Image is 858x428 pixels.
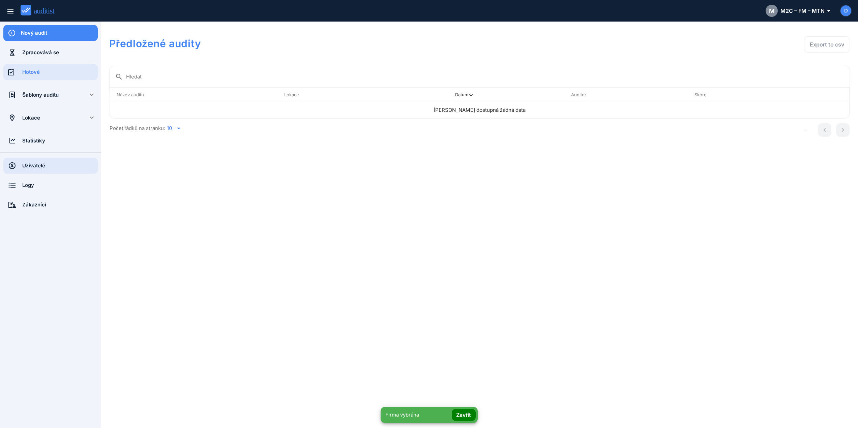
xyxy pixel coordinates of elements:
div: Export to csv [810,40,844,48]
button: D [840,5,852,17]
i: search [115,73,123,81]
th: Datum: Sorted descending. Activate to remove sorting. [448,88,564,102]
span: D [844,7,848,15]
div: Uživatelé [22,162,98,169]
a: Lokace [3,110,79,126]
div: Počet řádků na stránku: [110,119,787,138]
div: Logy [22,182,98,189]
button: Export to csv [804,36,850,53]
th: : Not sorted. [400,88,448,102]
div: 10 [167,125,172,131]
div: Zpracovává se [22,49,98,56]
div: Firma vybrána [381,407,478,423]
i: arrow_drop_down_outlined [825,7,830,15]
a: Uživatelé [3,158,98,174]
a: Šablony auditu [3,87,79,103]
img: auditist_logo_new.svg [21,5,61,16]
div: Statistiky [22,137,98,144]
i: arrow_drop_down [175,124,183,132]
i: arrow_upward [468,92,474,97]
button: MM2C – FM – MTN [760,3,835,19]
a: Zpracovává se [3,44,98,61]
th: Název auditu: Not sorted. Activate to sort ascending. [110,88,277,102]
h1: Předložené audity [109,36,554,51]
a: Statistiky [3,133,98,149]
th: Auditor: Not sorted. Activate to sort ascending. [564,88,688,102]
a: Hotové [3,64,98,80]
a: Zákazníci [3,197,98,213]
div: Šablony auditu [22,91,79,99]
th: Lokace: Not sorted. Activate to sort ascending. [277,88,400,102]
button: Zavřít [452,409,475,421]
div: Zákazníci [22,201,98,208]
div: – [804,126,807,134]
div: Hotové [22,68,98,76]
i: menu [6,7,14,15]
i: keyboard_arrow_down [88,91,96,99]
div: Nový audit [21,29,98,37]
div: Zavřít [456,411,471,419]
div: M2C – FM – MTN [766,5,830,17]
span: M [769,6,775,15]
td: [PERSON_NAME] dostupná žádná data [110,102,849,118]
th: Skóre: Not sorted. Activate to sort ascending. [688,88,800,102]
i: keyboard_arrow_down [88,113,96,122]
a: Logy [3,177,98,193]
div: Lokace [22,114,79,122]
th: : Not sorted. [800,88,849,102]
input: Hledat [126,71,844,82]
